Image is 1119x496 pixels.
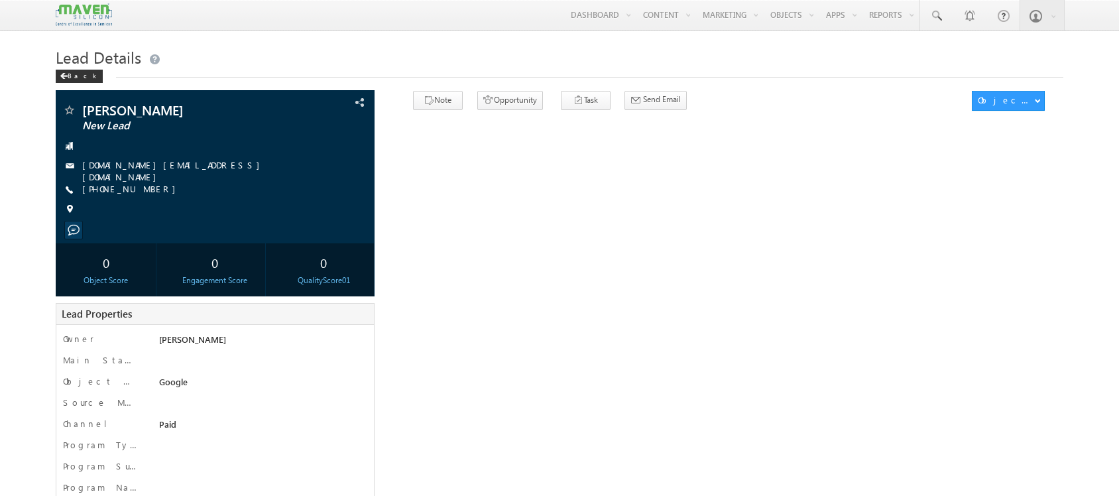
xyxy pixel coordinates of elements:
div: Google [156,375,363,394]
span: Lead Properties [62,307,132,320]
label: Owner [63,333,94,345]
div: QualityScore01 [277,275,371,286]
span: [PHONE_NUMBER] [82,183,182,196]
button: Object Actions [972,91,1045,111]
label: Channel [63,418,117,430]
label: Source Medium [63,397,140,408]
div: Object Actions [978,94,1034,106]
div: 0 [168,250,262,275]
button: Note [413,91,463,110]
div: Object Score [59,275,152,286]
label: Program Name [63,481,140,493]
div: 0 [59,250,152,275]
span: [PERSON_NAME] [159,334,226,345]
button: Task [561,91,611,110]
div: Back [56,70,103,83]
a: [DOMAIN_NAME][EMAIL_ADDRESS][DOMAIN_NAME] [82,159,266,182]
button: Opportunity [477,91,543,110]
span: [PERSON_NAME] [82,103,280,117]
span: New Lead [82,119,280,133]
label: Main Stage [63,354,140,366]
label: Program SubType [63,460,140,472]
label: Program Type [63,439,140,451]
img: Custom Logo [56,3,111,27]
button: Send Email [624,91,687,110]
a: Back [56,69,109,80]
div: Paid [156,418,363,436]
span: Lead Details [56,46,141,68]
div: Engagement Score [168,275,262,286]
label: Object Source [63,375,140,387]
span: Send Email [643,93,681,105]
div: 0 [277,250,371,275]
